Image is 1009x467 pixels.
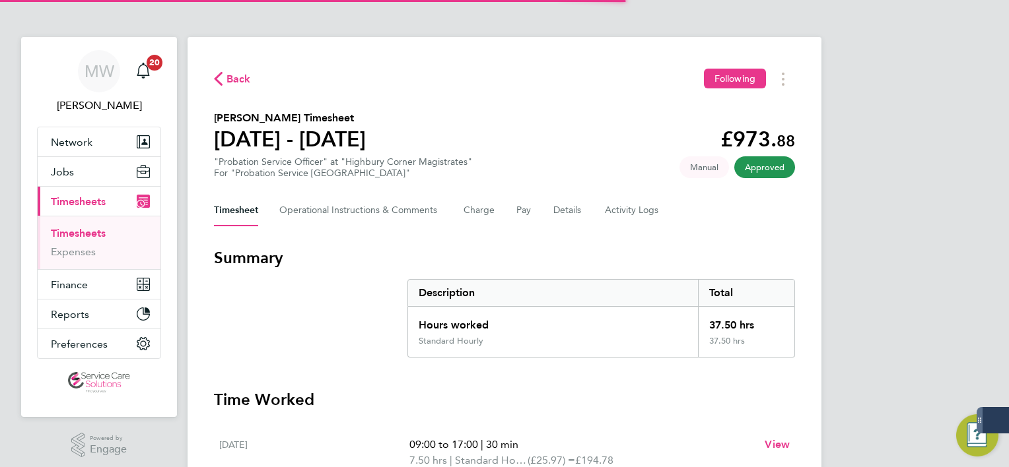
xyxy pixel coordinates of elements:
div: Summary [407,279,795,358]
button: Operational Instructions & Comments [279,195,442,226]
span: | [450,454,452,466]
div: Standard Hourly [419,336,483,346]
a: Powered byEngage [71,433,127,458]
button: Activity Logs [605,195,660,226]
div: Total [698,280,794,306]
a: Go to home page [37,372,161,393]
span: Following [714,73,755,84]
h2: [PERSON_NAME] Timesheet [214,110,366,126]
span: | [481,438,483,451]
div: For "Probation Service [GEOGRAPHIC_DATA]" [214,168,472,179]
span: (£25.97) = [528,454,575,466]
div: Hours worked [408,307,698,336]
button: Charge [464,195,495,226]
span: 7.50 hrs [409,454,447,466]
span: Back [226,71,251,87]
span: Reports [51,308,89,321]
button: Engage Resource Center [956,414,998,456]
button: Timesheets [38,187,160,216]
span: MW [85,63,114,80]
div: 37.50 hrs [698,307,794,336]
button: Details [553,195,584,226]
button: Following [704,69,766,88]
h1: [DATE] - [DATE] [214,126,366,152]
button: Jobs [38,157,160,186]
span: Network [51,136,92,148]
button: Preferences [38,329,160,358]
h3: Summary [214,247,795,268]
a: MW[PERSON_NAME] [37,50,161,113]
a: Timesheets [51,227,106,239]
span: This timesheet has been approved. [734,156,795,178]
button: Timesheets Menu [771,69,795,89]
span: Jobs [51,166,74,178]
nav: Main navigation [21,37,177,417]
span: Powered by [90,433,127,444]
span: Preferences [51,338,108,350]
button: Pay [516,195,532,226]
div: 37.50 hrs [698,336,794,357]
a: View [765,437,790,452]
a: Expenses [51,245,96,258]
span: Mark White [37,98,161,113]
span: View [765,438,790,451]
span: Engage [90,444,127,455]
app-decimal: £973. [720,127,795,152]
span: 09:00 to 17:00 [409,438,478,451]
span: This timesheet was manually created. [679,156,729,178]
img: servicecare-logo-retina.png [68,372,130,393]
button: Timesheet [214,195,258,226]
span: Timesheets [51,195,106,208]
span: Finance [51,278,88,291]
div: Description [408,280,698,306]
button: Finance [38,270,160,299]
button: Back [214,71,251,87]
button: Network [38,127,160,156]
span: 88 [777,131,795,150]
button: Reports [38,299,160,328]
span: 20 [147,55,162,71]
h3: Time Worked [214,389,795,410]
span: £194.78 [575,454,613,466]
div: "Probation Service Officer" at "Highbury Corner Magistrates" [214,156,472,179]
span: 30 min [486,438,518,451]
div: Timesheets [38,216,160,269]
a: 20 [130,50,157,92]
